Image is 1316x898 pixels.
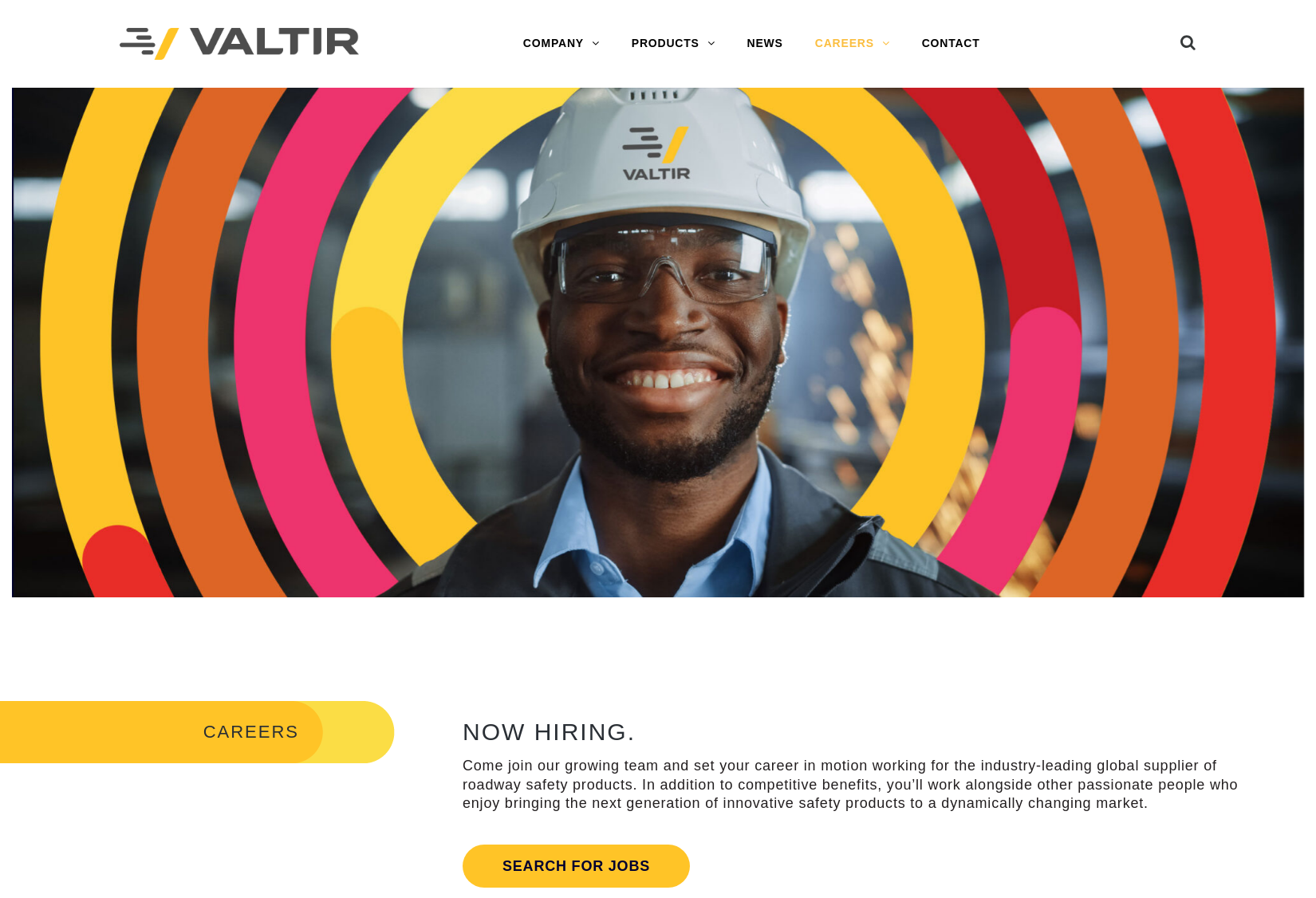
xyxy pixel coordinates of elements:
[906,28,996,60] a: CONTACT
[799,28,906,60] a: CAREERS
[120,28,359,61] img: Valtir
[507,28,616,60] a: COMPANY
[463,757,1273,813] p: Come join our growing team and set your career in motion working for the industry-leading global ...
[463,845,690,888] a: Search for jobs
[463,719,1273,745] h2: NOW HIRING.
[12,88,1304,597] img: Careers_Header
[616,28,731,60] a: PRODUCTS
[731,28,799,60] a: NEWS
